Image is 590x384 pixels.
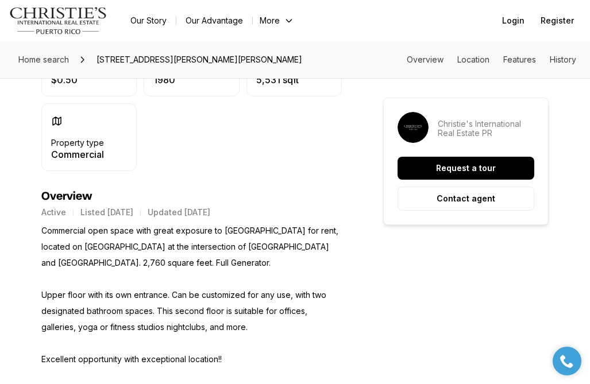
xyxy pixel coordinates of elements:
button: Login [495,9,531,32]
nav: Page section menu [407,55,576,64]
button: Register [534,9,581,32]
button: Contact agent [398,187,534,211]
button: Request a tour [398,157,534,180]
a: Skip to: Location [457,55,489,64]
p: $0.50 [51,75,103,84]
span: Home search [18,55,69,64]
p: Commercial [51,150,104,159]
p: Request a tour [436,164,496,173]
p: Active [41,208,66,217]
p: Commercial open space with great exposure to [GEOGRAPHIC_DATA] for rent, located on [GEOGRAPHIC_D... [41,223,342,367]
p: Listed [DATE] [80,208,133,217]
a: Our Advantage [176,13,252,29]
img: logo [9,7,107,34]
a: Skip to: Overview [407,55,444,64]
span: [STREET_ADDRESS][PERSON_NAME][PERSON_NAME] [92,51,307,69]
a: Our Story [121,13,176,29]
p: Property type [51,138,104,148]
a: Skip to: Features [503,55,536,64]
p: 5,531 sqft [256,75,307,84]
a: Home search [14,51,74,69]
h4: Overview [41,189,342,203]
span: Login [502,16,525,25]
p: Contact agent [437,194,495,203]
span: Register [541,16,574,25]
p: Updated [DATE] [148,208,210,217]
a: Skip to: History [550,55,576,64]
button: More [253,13,301,29]
p: 1980 [153,75,178,84]
p: Christie's International Real Estate PR [438,119,534,138]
